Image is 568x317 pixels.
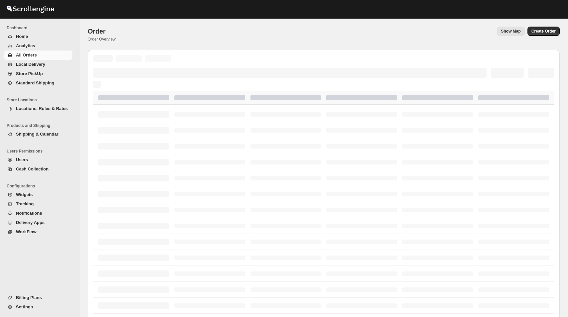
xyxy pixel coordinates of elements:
[16,229,37,234] span: WorkFlow
[16,34,28,39] span: Home
[16,192,33,197] span: Widgets
[501,29,521,34] span: Show Map
[16,304,33,309] span: Settings
[4,218,72,227] button: Delivery Apps
[497,27,524,36] button: Map action label
[4,227,72,237] button: WorkFlow
[527,27,560,36] button: Create custom order
[7,97,75,103] span: Store Locations
[4,190,72,199] button: Widgets
[16,166,48,171] span: Cash Collection
[4,293,72,302] button: Billing Plans
[4,155,72,164] button: Users
[4,104,72,113] button: Locations, Rules & Rates
[4,130,72,139] button: Shipping & Calendar
[16,157,28,162] span: Users
[16,201,34,206] span: Tracking
[16,211,42,216] span: Notifications
[7,25,75,31] span: Dashboard
[531,29,556,34] span: Create Order
[7,183,75,189] span: Configurations
[4,209,72,218] button: Notifications
[4,164,72,174] button: Cash Collection
[4,41,72,51] button: Analytics
[16,106,68,111] span: Locations, Rules & Rates
[4,51,72,60] button: All Orders
[4,32,72,41] button: Home
[4,302,72,312] button: Settings
[16,295,42,300] span: Billing Plans
[16,71,43,76] span: Store PickUp
[88,37,116,42] p: Order Overview
[16,53,37,57] span: All Orders
[88,28,105,35] span: Order
[16,43,35,48] span: Analytics
[16,132,58,137] span: Shipping & Calendar
[7,149,75,154] span: Users Permissions
[16,220,45,225] span: Delivery Apps
[4,199,72,209] button: Tracking
[7,123,75,128] span: Products and Shipping
[16,80,54,85] span: Standard Shipping
[16,62,45,67] span: Local Delivery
